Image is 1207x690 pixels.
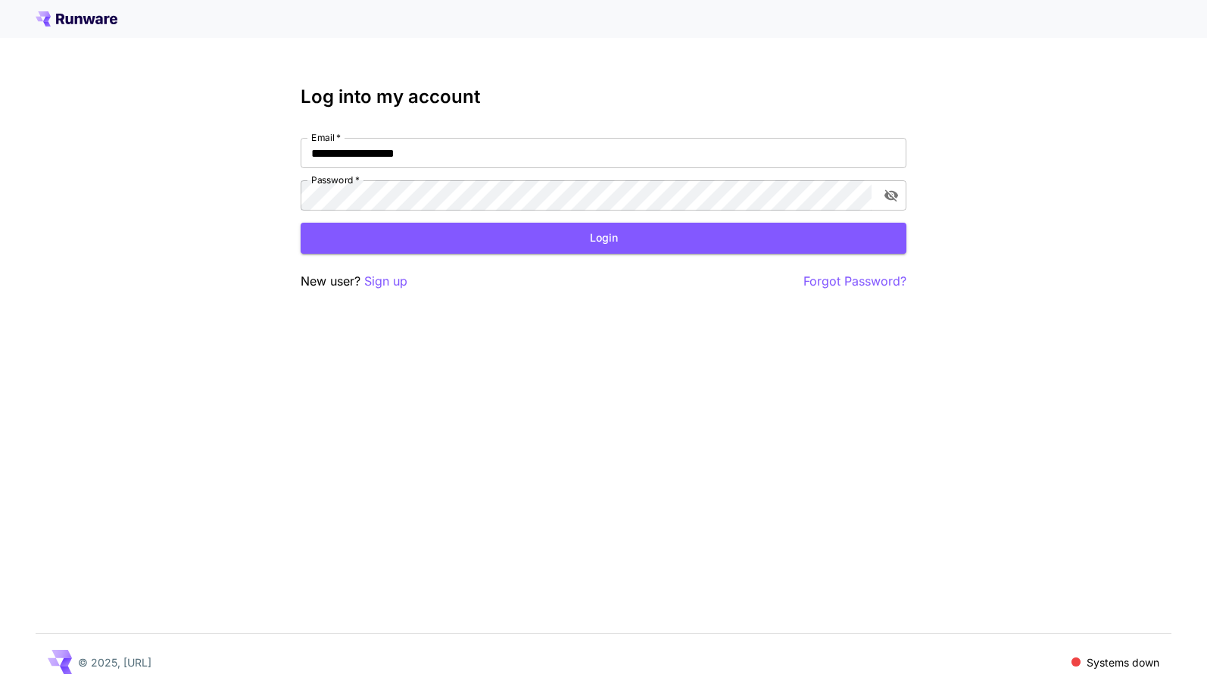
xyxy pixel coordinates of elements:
p: Systems down [1087,654,1159,670]
label: Password [311,173,360,186]
button: toggle password visibility [878,182,905,209]
p: New user? [301,272,407,291]
button: Login [301,223,906,254]
button: Forgot Password? [803,272,906,291]
button: Sign up [364,272,407,291]
label: Email [311,131,341,144]
h3: Log into my account [301,86,906,108]
p: © 2025, [URL] [78,654,151,670]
